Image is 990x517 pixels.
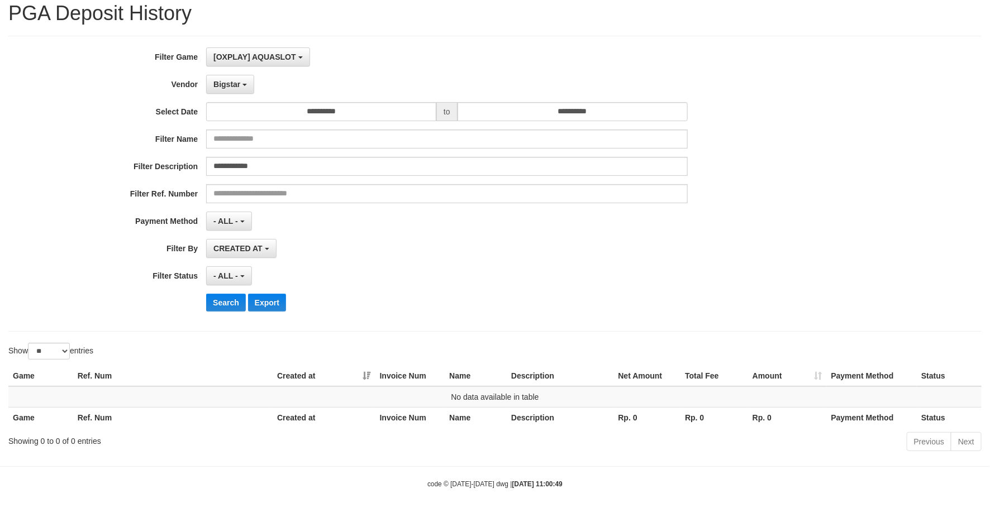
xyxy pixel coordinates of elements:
[680,366,748,386] th: Total Fee
[512,480,563,488] strong: [DATE] 11:00:49
[907,432,951,451] a: Previous
[427,480,563,488] small: code © [DATE]-[DATE] dwg |
[206,212,251,231] button: - ALL -
[827,407,917,428] th: Payment Method
[436,102,458,121] span: to
[213,52,296,61] span: [OXPLAY] AQUASLOT
[917,407,982,428] th: Status
[917,366,982,386] th: Status
[614,366,681,386] th: Net Amount
[614,407,681,428] th: Rp. 0
[213,80,240,89] span: Bigstar
[206,47,310,66] button: [OXPLAY] AQUASLOT
[273,407,375,428] th: Created at
[213,271,238,280] span: - ALL -
[748,366,827,386] th: Amount: activate to sort column ascending
[206,266,251,285] button: - ALL -
[206,294,246,312] button: Search
[507,366,614,386] th: Description
[8,386,982,408] td: No data available in table
[507,407,614,428] th: Description
[375,366,445,386] th: Invoice Num
[248,294,286,312] button: Export
[206,75,254,94] button: Bigstar
[8,2,982,25] h1: PGA Deposit History
[206,239,277,258] button: CREATED AT
[445,407,507,428] th: Name
[375,407,445,428] th: Invoice Num
[445,366,507,386] th: Name
[827,366,917,386] th: Payment Method
[951,432,982,451] a: Next
[273,366,375,386] th: Created at: activate to sort column ascending
[748,407,827,428] th: Rp. 0
[213,244,263,253] span: CREATED AT
[213,217,238,226] span: - ALL -
[680,407,748,428] th: Rp. 0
